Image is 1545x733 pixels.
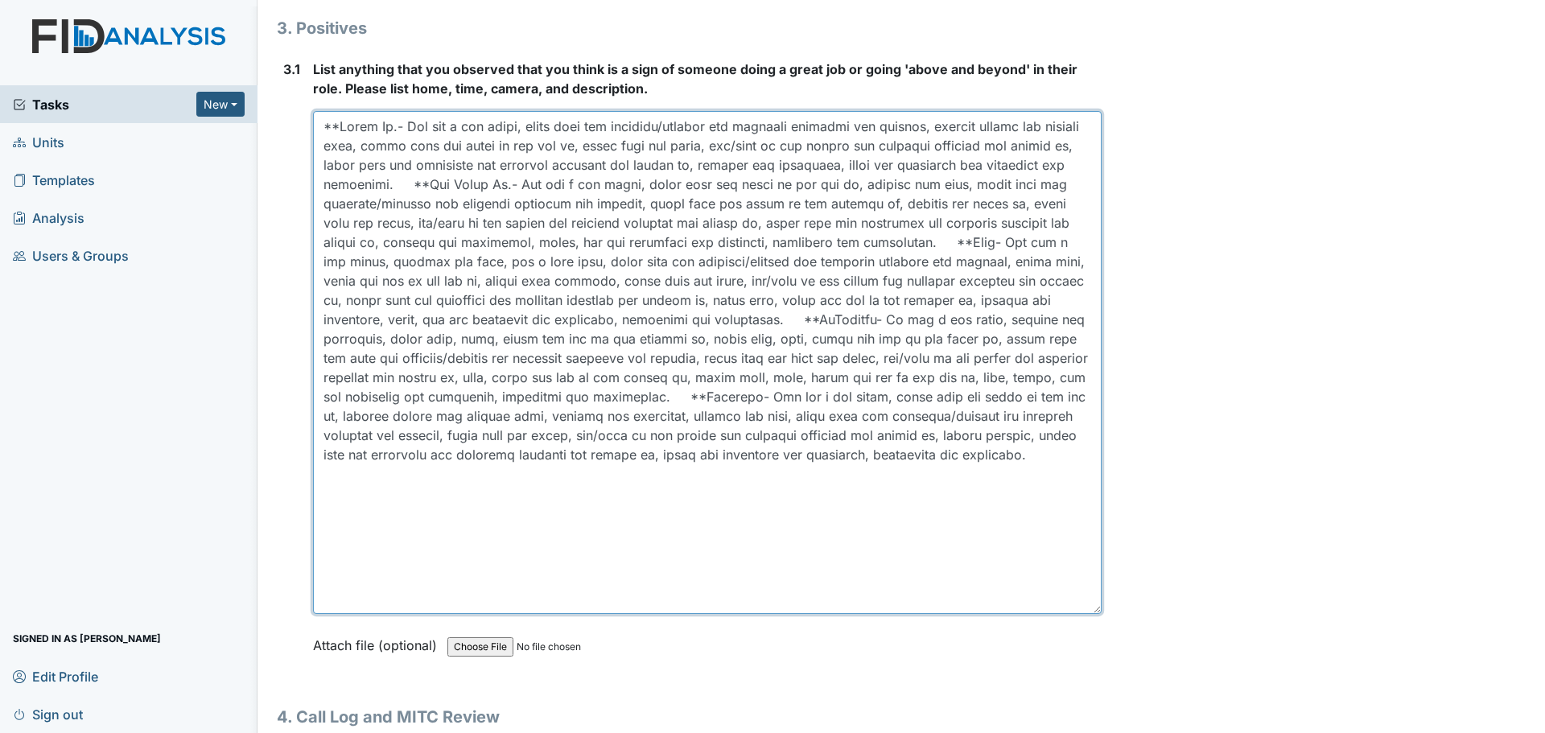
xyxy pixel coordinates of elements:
span: Units [13,130,64,154]
span: Sign out [13,702,83,727]
span: Signed in as [PERSON_NAME] [13,626,161,651]
h1: 4. Call Log and MITC Review [277,705,1102,729]
label: 3.1 [283,60,300,79]
h1: 3. Positives [277,16,1102,40]
span: Users & Groups [13,243,129,268]
span: List anything that you observed that you think is a sign of someone doing a great job or going 'a... [313,61,1077,97]
span: Analysis [13,205,84,230]
span: Templates [13,167,95,192]
a: Tasks [13,95,196,114]
button: New [196,92,245,117]
label: Attach file (optional) [313,627,443,655]
span: Edit Profile [13,664,98,689]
